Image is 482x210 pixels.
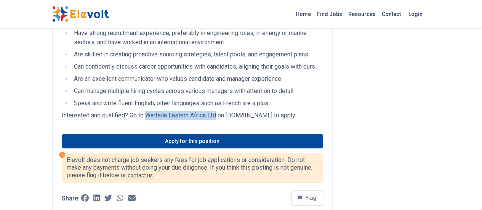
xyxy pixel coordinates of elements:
[293,8,314,20] a: Home
[404,6,427,22] a: Login
[444,173,482,210] iframe: Chat Widget
[128,172,153,178] a: contact us
[291,190,323,205] button: Flag
[379,8,404,20] a: Contact
[72,62,323,71] li: Can confidently discuss career opportunities with candidates, aligning their goals with ours
[72,99,323,108] li: Speak and write fluent English; other languages such as French are a plus
[67,156,318,179] p: Elevolt does not charge job seekers any fees for job applications or consideration. Do not make a...
[72,29,323,47] li: Have strong recruitment experience, preferably in engineering roles, in energy or marine sectors,...
[62,196,80,202] p: Share:
[62,134,323,148] a: Apply for this position
[72,74,323,83] li: Are an excellent communicator who values candidate and manager experience
[52,6,109,22] img: Elevolt
[345,8,379,20] a: Resources
[62,111,323,120] p: Interested and qualified? Go to Wartsila Eastern Africa Ltd on [DOMAIN_NAME] to apply
[72,50,323,59] li: Are skilled in creating proactive sourcing strategies, talent pools, and engagement plans
[72,87,323,96] li: Can manage multiple hiring cycles across various managers with attention to detail
[314,8,345,20] a: Find Jobs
